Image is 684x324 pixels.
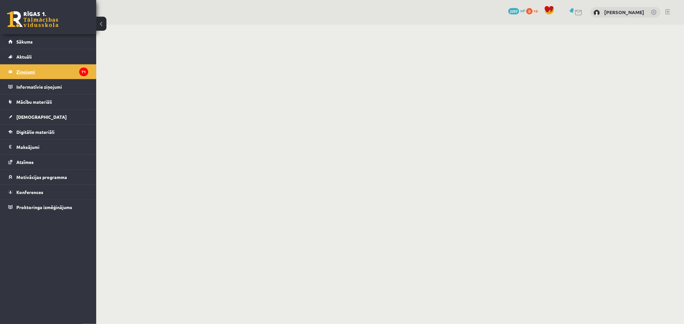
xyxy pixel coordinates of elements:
a: [DEMOGRAPHIC_DATA] [8,109,88,124]
a: Proktoringa izmēģinājums [8,200,88,215]
a: [PERSON_NAME] [604,9,644,15]
span: Proktoringa izmēģinājums [16,204,72,210]
a: Rīgas 1. Tālmācības vidusskola [7,11,58,27]
a: Konferences [8,185,88,199]
span: 2297 [508,8,519,14]
a: 2297 mP [508,8,525,13]
legend: Informatīvie ziņojumi [16,79,88,94]
legend: Maksājumi [16,140,88,154]
a: Motivācijas programma [8,170,88,184]
span: Sākums [16,39,33,45]
a: Informatīvie ziņojumi [8,79,88,94]
a: Atzīmes [8,155,88,169]
span: xp [534,8,538,13]
a: Mācību materiāli [8,94,88,109]
i: 71 [79,68,88,76]
span: [DEMOGRAPHIC_DATA] [16,114,67,120]
span: Digitālie materiāli [16,129,55,135]
span: Konferences [16,189,43,195]
a: Ziņojumi71 [8,64,88,79]
span: Atzīmes [16,159,34,165]
a: Digitālie materiāli [8,125,88,139]
span: Aktuāli [16,54,32,60]
legend: Ziņojumi [16,64,88,79]
span: mP [520,8,525,13]
span: Motivācijas programma [16,174,67,180]
span: 0 [526,8,533,14]
a: Sākums [8,34,88,49]
a: 0 xp [526,8,541,13]
span: Mācību materiāli [16,99,52,105]
a: Aktuāli [8,49,88,64]
a: Maksājumi [8,140,88,154]
img: Emīls Linde [594,10,600,16]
